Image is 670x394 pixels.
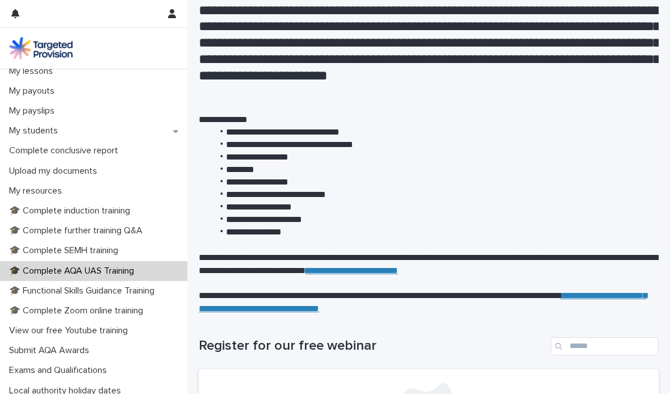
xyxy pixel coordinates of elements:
p: Upload my documents [5,166,106,177]
img: M5nRWzHhSzIhMunXDL62 [9,37,73,60]
input: Search [551,337,659,355]
p: 🎓 Complete Zoom online training [5,305,152,316]
h1: Register for our free webinar [199,338,546,354]
p: My lessons [5,66,62,77]
p: My students [5,125,67,136]
p: My payouts [5,86,64,97]
p: Complete conclusive report [5,145,127,156]
p: 🎓 Functional Skills Guidance Training [5,286,164,296]
p: Exams and Qualifications [5,365,116,376]
p: 🎓 Complete AQA UAS Training [5,266,143,276]
p: My resources [5,186,71,196]
p: 🎓 Complete further training Q&A [5,225,152,236]
p: 🎓 Complete SEMH training [5,245,127,256]
p: View our free Youtube training [5,325,137,336]
p: 🎓 Complete induction training [5,206,139,216]
p: My payslips [5,106,64,116]
p: Submit AQA Awards [5,345,98,356]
